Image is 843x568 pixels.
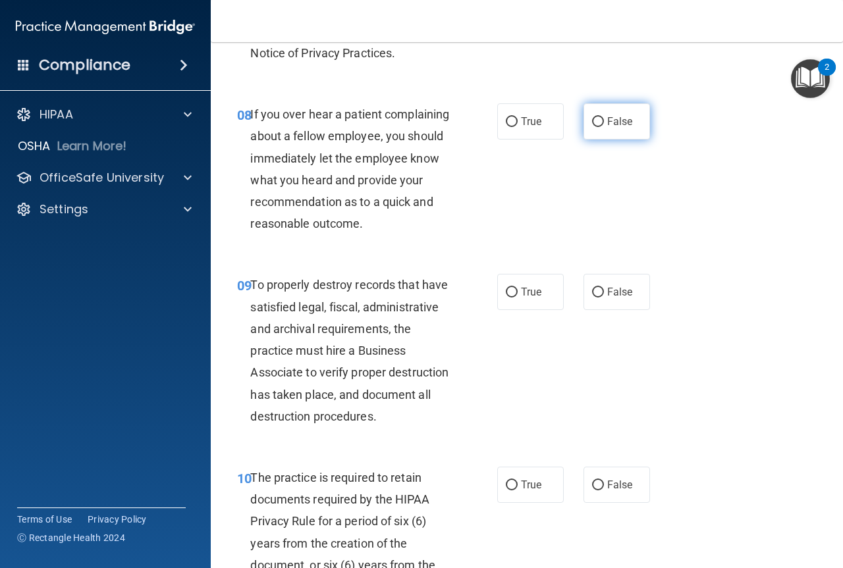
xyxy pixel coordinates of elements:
[40,201,88,217] p: Settings
[607,286,633,298] span: False
[506,480,518,490] input: True
[791,59,830,98] button: Open Resource Center, 2 new notifications
[607,115,633,128] span: False
[40,170,164,186] p: OfficeSafe University
[16,201,192,217] a: Settings
[88,513,147,526] a: Privacy Policy
[592,288,604,297] input: False
[825,67,829,84] div: 2
[16,170,192,186] a: OfficeSafe University
[506,288,518,297] input: True
[506,117,518,127] input: True
[237,278,252,294] span: 09
[592,480,604,490] input: False
[237,107,252,123] span: 08
[237,471,252,486] span: 10
[18,138,51,154] p: OSHA
[17,513,72,526] a: Terms of Use
[607,478,633,491] span: False
[521,478,541,491] span: True
[16,107,192,122] a: HIPAA
[615,475,827,527] iframe: Drift Widget Chat Controller
[250,107,449,230] span: If you over hear a patient complaining about a fellow employee, you should immediately let the em...
[521,115,541,128] span: True
[521,286,541,298] span: True
[57,138,127,154] p: Learn More!
[592,117,604,127] input: False
[16,14,195,40] img: PMB logo
[17,531,125,544] span: Ⓒ Rectangle Health 2024
[40,107,73,122] p: HIPAA
[250,278,449,423] span: To properly destroy records that have satisfied legal, fiscal, administrative and archival requir...
[39,56,130,74] h4: Compliance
